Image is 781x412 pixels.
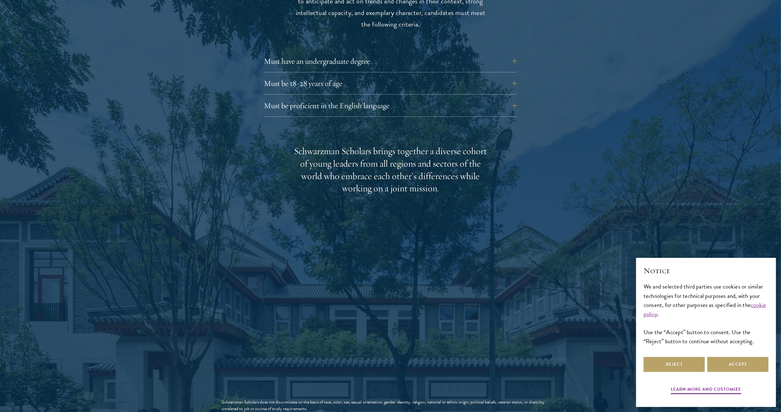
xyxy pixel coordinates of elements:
[294,145,487,195] div: Schwarzman Scholars brings together a diverse cohort of young leaders from all regions and sector...
[671,385,741,395] button: Learn more and customize
[707,357,769,372] button: Accept
[644,265,769,276] h2: Notice
[644,357,705,372] button: Reject
[264,76,517,91] button: Must be 18-28 years of age
[264,54,517,69] button: Must have an undergraduate degree
[644,300,766,319] a: cookie policy
[264,98,517,113] button: Must be proficient in the English language
[644,282,769,345] div: We and selected third parties use cookies or similar technologies for technical purposes and, wit...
